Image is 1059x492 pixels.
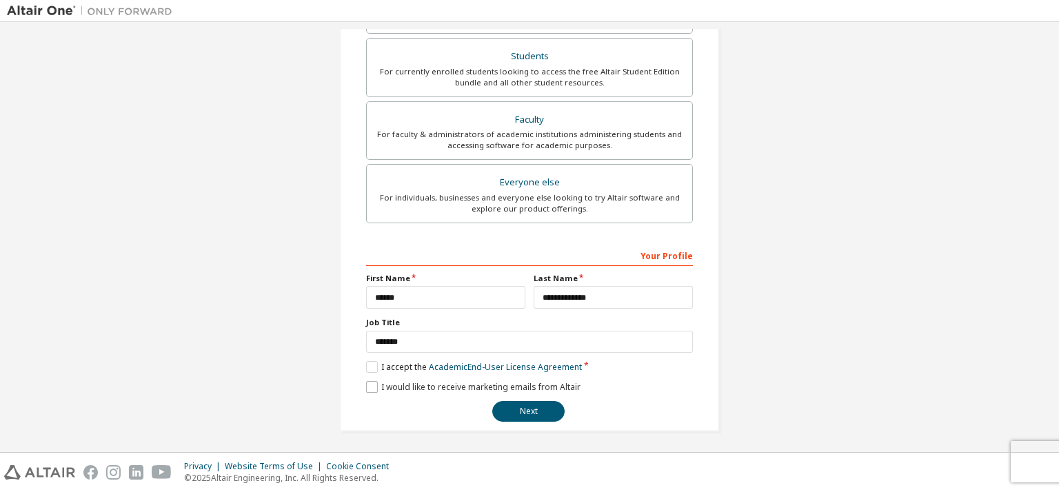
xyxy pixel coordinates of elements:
[366,273,525,284] label: First Name
[366,244,693,266] div: Your Profile
[375,173,684,192] div: Everyone else
[534,273,693,284] label: Last Name
[184,472,397,484] p: © 2025 Altair Engineering, Inc. All Rights Reserved.
[375,192,684,214] div: For individuals, businesses and everyone else looking to try Altair software and explore our prod...
[7,4,179,18] img: Altair One
[129,465,143,480] img: linkedin.svg
[429,361,582,373] a: Academic End-User License Agreement
[152,465,172,480] img: youtube.svg
[492,401,565,422] button: Next
[4,465,75,480] img: altair_logo.svg
[106,465,121,480] img: instagram.svg
[375,110,684,130] div: Faculty
[366,317,693,328] label: Job Title
[184,461,225,472] div: Privacy
[366,381,581,393] label: I would like to receive marketing emails from Altair
[366,361,582,373] label: I accept the
[375,47,684,66] div: Students
[375,66,684,88] div: For currently enrolled students looking to access the free Altair Student Edition bundle and all ...
[326,461,397,472] div: Cookie Consent
[225,461,326,472] div: Website Terms of Use
[375,129,684,151] div: For faculty & administrators of academic institutions administering students and accessing softwa...
[83,465,98,480] img: facebook.svg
